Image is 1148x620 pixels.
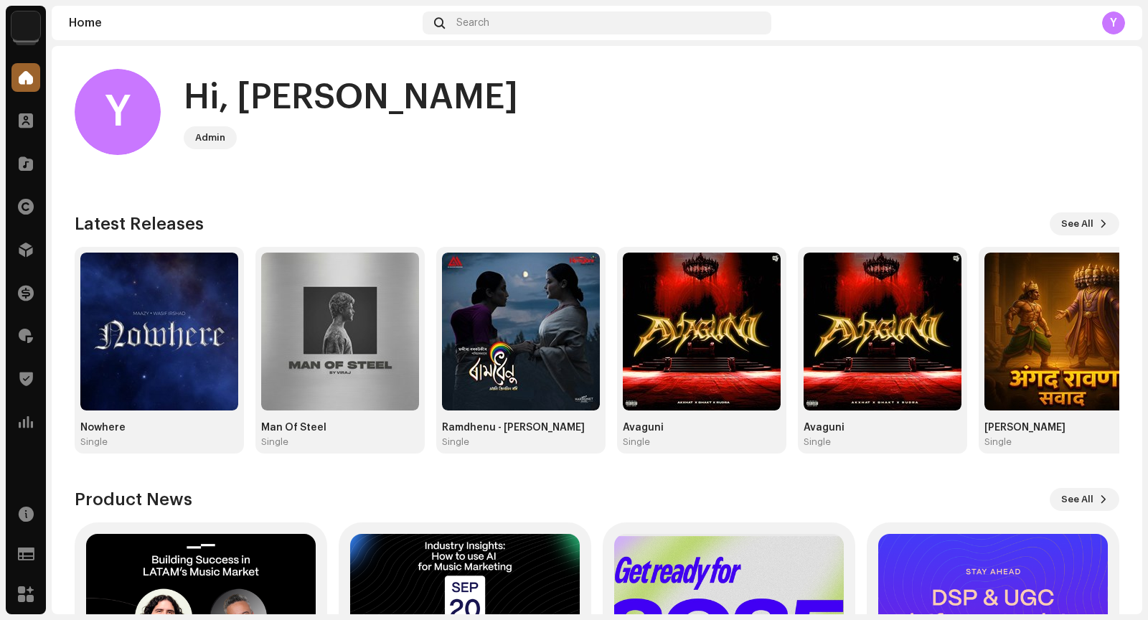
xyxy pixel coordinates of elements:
[442,253,600,410] img: 48b48098-f78b-4398-a224-6d941c3ac9c0
[261,422,419,433] div: Man Of Steel
[261,253,419,410] img: 65123a24-ba97-49a3-9478-c040bb31c806
[1102,11,1125,34] div: Y
[1050,212,1119,235] button: See All
[623,436,650,448] div: Single
[80,253,238,410] img: f19445e9-9781-4579-b175-1d4ec8754e2b
[623,253,781,410] img: c8028643-02fb-42a5-a6fb-2e075f7c877e
[456,17,489,29] span: Search
[804,253,961,410] img: a68666d0-50c9-458d-8c9d-b1c678f1f618
[1061,485,1093,514] span: See All
[75,69,161,155] div: Y
[11,11,40,40] img: 5e0b14aa-8188-46af-a2b3-2644d628e69a
[184,75,518,121] div: Hi, [PERSON_NAME]
[75,488,192,511] h3: Product News
[80,422,238,433] div: Nowhere
[1050,488,1119,511] button: See All
[804,436,831,448] div: Single
[1061,210,1093,238] span: See All
[261,436,288,448] div: Single
[80,436,108,448] div: Single
[984,436,1012,448] div: Single
[75,212,204,235] h3: Latest Releases
[195,129,225,146] div: Admin
[984,253,1142,410] img: d86b019b-8521-4df9-a664-03038e6bc3cb
[442,436,469,448] div: Single
[69,17,417,29] div: Home
[442,422,600,433] div: Ramdhenu - [PERSON_NAME]
[623,422,781,433] div: Avaguni
[804,422,961,433] div: Avaguni
[984,422,1142,433] div: [PERSON_NAME]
